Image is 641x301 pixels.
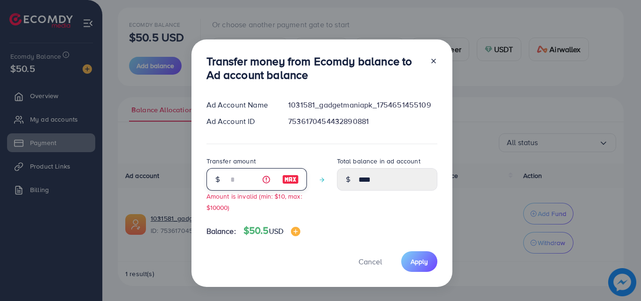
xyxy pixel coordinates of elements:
div: 1031581_gadgetmaniapk_1754651455109 [281,100,444,110]
span: Cancel [359,256,382,267]
small: Amount is invalid (min: $10, max: $10000) [206,192,302,211]
span: USD [269,226,283,236]
button: Cancel [347,251,394,271]
div: Ad Account ID [199,116,281,127]
span: Balance: [206,226,236,237]
div: Ad Account Name [199,100,281,110]
h3: Transfer money from Ecomdy balance to Ad account balance [206,54,422,82]
div: 7536170454432890881 [281,116,444,127]
label: Total balance in ad account [337,156,420,166]
label: Transfer amount [206,156,256,166]
h4: $50.5 [244,225,300,237]
button: Apply [401,251,437,271]
span: Apply [411,257,428,266]
img: image [282,174,299,185]
img: image [291,227,300,236]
